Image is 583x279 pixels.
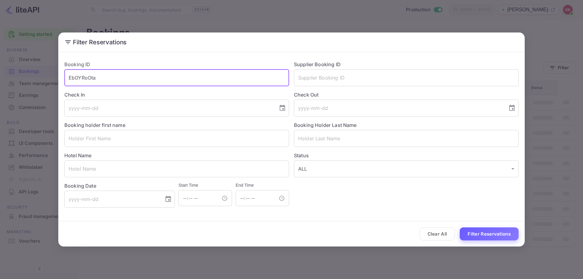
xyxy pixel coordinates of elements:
[64,152,92,158] label: Hotel Name
[64,91,289,98] label: Check In
[294,122,357,128] label: Booking Holder Last Name
[294,130,519,147] input: Holder Last Name
[64,182,175,189] label: Booking Date
[276,102,288,114] button: Choose date
[294,160,519,177] div: ALL
[294,69,519,86] input: Supplier Booking ID
[294,100,503,117] input: yyyy-mm-dd
[64,160,289,177] input: Hotel Name
[294,61,341,67] label: Supplier Booking ID
[506,102,518,114] button: Choose date
[294,91,519,98] label: Check Out
[64,122,125,128] label: Booking holder first name
[420,227,455,240] button: Clear All
[294,152,519,159] label: Status
[460,227,519,240] button: Filter Reservations
[64,100,274,117] input: yyyy-mm-dd
[58,32,525,52] h2: Filter Reservations
[236,182,289,189] h6: End Time
[179,182,232,189] h6: Start Time
[64,61,90,67] label: Booking ID
[64,69,289,86] input: Booking ID
[64,191,160,208] input: yyyy-mm-dd
[162,193,174,205] button: Choose date
[64,130,289,147] input: Holder First Name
